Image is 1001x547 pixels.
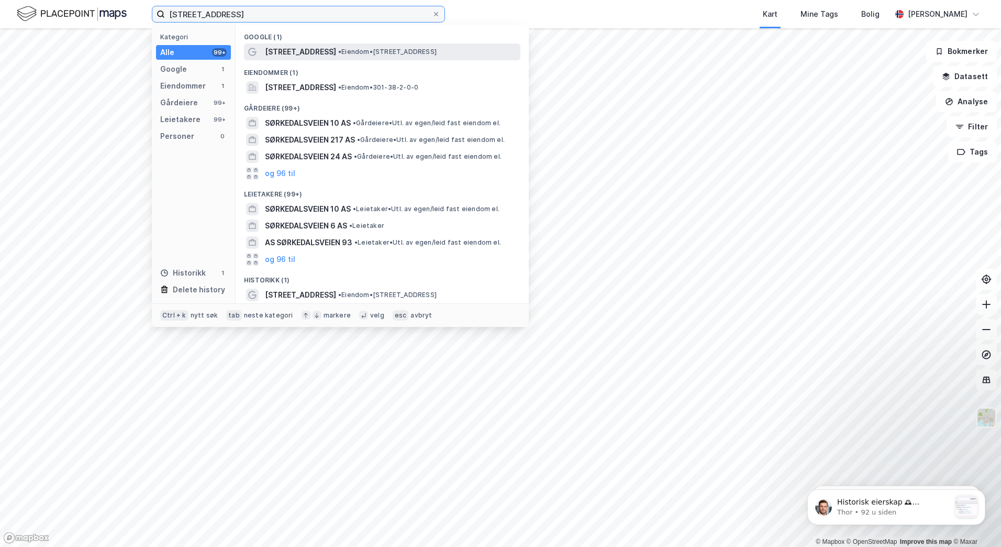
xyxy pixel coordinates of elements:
span: • [353,205,356,213]
div: neste kategori [244,311,293,320]
div: Kart [763,8,777,20]
span: Gårdeiere • Utl. av egen/leid fast eiendom el. [353,119,500,127]
span: SØRKEDALSVEIEN 10 AS [265,203,351,215]
div: 1 [218,65,227,73]
button: Tags [948,141,997,162]
div: esc [393,310,409,321]
span: • [338,83,341,91]
span: Leietaker • Utl. av egen/leid fast eiendom el. [354,238,501,247]
button: Datasett [933,66,997,87]
div: Historikk (1) [236,268,529,287]
div: 99+ [212,48,227,57]
div: [PERSON_NAME] [908,8,967,20]
div: 1 [218,269,227,277]
div: Delete history [173,283,225,296]
button: og 96 til [265,167,295,180]
div: Eiendommer [160,80,206,92]
span: SØRKEDALSVEIEN 217 AS [265,134,355,146]
span: Gårdeiere • Utl. av egen/leid fast eiendom el. [357,136,505,144]
input: Søk på adresse, matrikkel, gårdeiere, leietakere eller personer [165,6,432,22]
div: 99+ [212,115,227,124]
div: nytt søk [191,311,218,320]
div: Leietakere (99+) [236,182,529,201]
div: avbryt [410,311,432,320]
div: Google [160,63,187,75]
span: • [354,238,358,246]
div: Gårdeiere (99+) [236,96,529,115]
a: Mapbox homepage [3,532,49,544]
span: SØRKEDALSVEIEN 10 AS [265,117,351,129]
a: Improve this map [900,538,952,545]
div: 0 [218,132,227,140]
iframe: Intercom notifications melding [792,468,1001,542]
span: SØRKEDALSVEIEN 6 AS [265,220,347,232]
button: Filter [947,116,997,137]
span: Gårdeiere • Utl. av egen/leid fast eiendom el. [354,152,502,161]
div: markere [324,311,351,320]
span: Eiendom • [STREET_ADDRESS] [338,48,437,56]
span: Leietaker • Utl. av egen/leid fast eiendom el. [353,205,499,213]
span: • [354,152,357,160]
span: [STREET_ADDRESS] [265,289,336,301]
a: Mapbox [816,538,844,545]
span: Eiendom • [STREET_ADDRESS] [338,291,437,299]
div: Alle [160,46,174,59]
span: SØRKEDALSVEIEN 24 AS [265,150,352,163]
div: Historikk [160,267,206,279]
div: Eiendommer (1) [236,60,529,79]
div: 1 [218,82,227,90]
img: Z [976,408,996,428]
span: [STREET_ADDRESS] [265,46,336,58]
div: 99+ [212,99,227,107]
span: • [357,136,360,144]
div: tab [226,310,242,321]
a: OpenStreetMap [847,538,897,545]
span: AS SØRKEDALSVEIEN 93 [265,236,352,249]
div: Personer [160,130,194,143]
span: • [353,119,356,127]
button: og 96 til [265,253,295,266]
div: velg [370,311,384,320]
div: Bolig [861,8,880,20]
span: [STREET_ADDRESS] [265,81,336,94]
div: Google (1) [236,25,529,43]
div: Mine Tags [800,8,838,20]
span: • [338,48,341,56]
span: Leietaker [349,222,384,230]
span: Eiendom • 301-38-2-0-0 [338,83,418,92]
button: Bokmerker [926,41,997,62]
div: Ctrl + k [160,310,188,321]
div: Leietakere [160,113,201,126]
span: • [349,222,352,229]
span: • [338,291,341,299]
img: logo.f888ab2527a4732fd821a326f86c7f29.svg [17,5,127,23]
button: Analyse [936,91,997,112]
div: Kategori [160,33,231,41]
div: Gårdeiere [160,96,198,109]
